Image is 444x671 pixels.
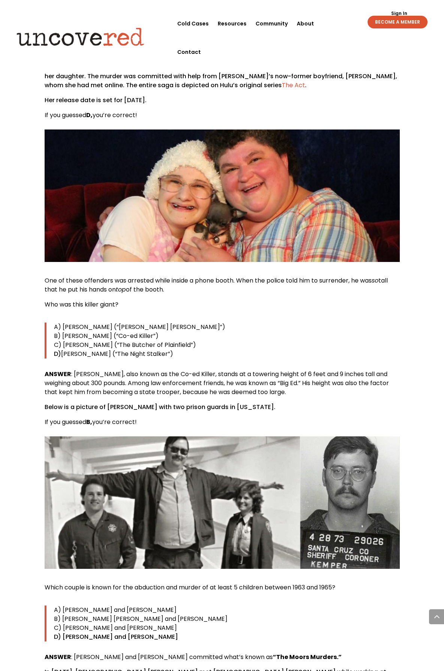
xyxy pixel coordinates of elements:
[54,632,400,641] p: D) [PERSON_NAME] and [PERSON_NAME]
[256,9,288,38] a: Community
[45,54,400,96] p: Experts believe [PERSON_NAME] behavior stemmed from the mental disorder [formerly [MEDICAL_DATA] ...
[273,653,342,661] strong: “The Moors Murders.”
[54,614,227,623] span: B) [PERSON_NAME] [PERSON_NAME] and [PERSON_NAME]
[45,370,71,378] strong: ANSWER
[372,276,378,285] span: so
[54,323,225,331] span: A) [PERSON_NAME] (“[PERSON_NAME] [PERSON_NAME]”)
[45,276,372,285] span: One of these offenders was arrested while inside a phone booth. When the police told him to surre...
[116,285,126,294] span: top
[54,623,177,632] span: C) [PERSON_NAME] and [PERSON_NAME]
[54,332,158,340] span: B) [PERSON_NAME] (“Co-ed Killer”)
[45,129,400,262] img: GypsyandDeeDee
[45,96,400,111] p: Her release date is set for [DATE].
[218,9,247,38] a: Resources
[45,111,137,119] span: If you guessed you’re correct!
[177,38,201,66] a: Contact
[86,418,92,426] strong: B,
[282,81,305,89] a: The Act
[54,606,176,614] span: A) [PERSON_NAME] and [PERSON_NAME]
[45,403,400,418] p: Below is a picture of [PERSON_NAME] with two prison guards in [US_STATE].
[45,370,389,396] span: : [PERSON_NAME], also known as the Co-ed Killer, stands at a towering height of 6 feet and 9 inch...
[45,300,118,309] span: Who was this killer giant?
[10,22,151,51] img: Uncovered logo
[45,583,335,592] span: Which couple is known for the abduction and murder of at least 5 children between 1963 and 1965?
[54,350,400,359] p: D)
[297,9,314,38] a: About
[126,285,164,294] span: of the booth.
[45,436,400,569] img: EdKemperTrivia
[45,653,71,661] strong: ANSWER
[45,276,388,294] span: tall that he put his hands on
[45,418,137,426] span: If you guessed you’re correct!
[387,11,411,16] a: Sign In
[54,341,196,349] span: C) [PERSON_NAME] (“The Butcher of Plainfield”)
[368,16,428,28] a: BECOME A MEMBER
[61,350,173,358] span: [PERSON_NAME] (“The Night Stalker”)
[86,111,93,119] strong: D,
[45,653,273,661] span: : [PERSON_NAME] and [PERSON_NAME] committed what’s known as
[177,9,209,38] a: Cold Cases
